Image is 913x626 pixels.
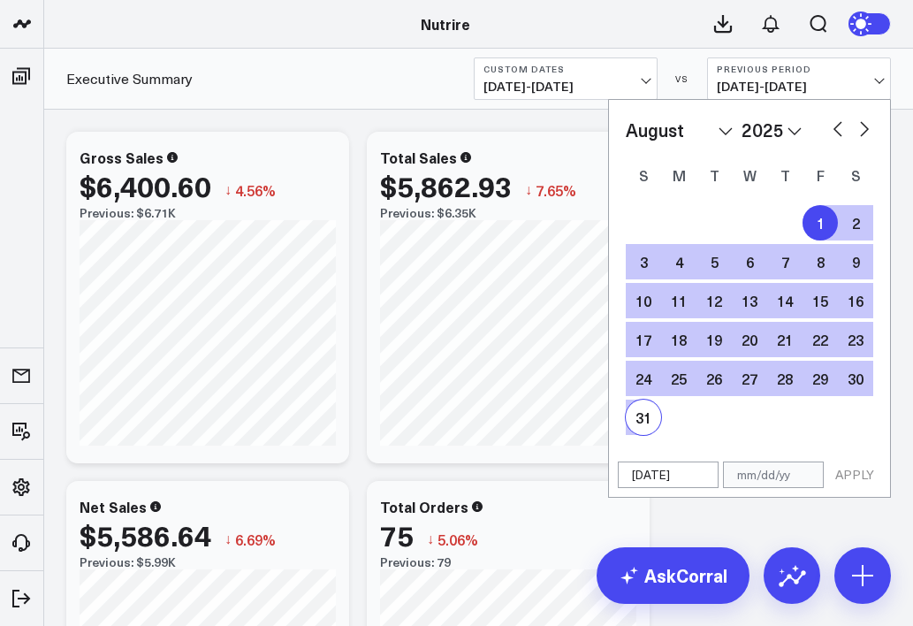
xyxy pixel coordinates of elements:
[80,170,211,202] div: $6,400.60
[224,179,232,202] span: ↓
[474,57,658,100] button: Custom Dates[DATE]-[DATE]
[666,73,698,84] div: VS
[66,69,193,88] a: Executive Summary
[380,206,636,220] div: Previous: $6.35K
[483,64,648,74] b: Custom Dates
[380,555,636,569] div: Previous: 79
[597,547,749,604] a: AskCorral
[80,497,147,516] div: Net Sales
[717,64,881,74] b: Previous Period
[380,148,457,167] div: Total Sales
[717,80,881,94] span: [DATE] - [DATE]
[707,57,891,100] button: Previous Period[DATE]-[DATE]
[803,161,838,189] div: Friday
[380,497,468,516] div: Total Orders
[421,14,470,34] a: Nutrire
[80,206,336,220] div: Previous: $6.71K
[483,80,648,94] span: [DATE] - [DATE]
[235,530,276,549] span: 6.69%
[525,179,532,202] span: ↓
[427,528,434,551] span: ↓
[838,161,873,189] div: Saturday
[626,161,661,189] div: Sunday
[235,180,276,200] span: 4.56%
[437,530,478,549] span: 5.06%
[80,148,164,167] div: Gross Sales
[536,180,576,200] span: 7.65%
[224,528,232,551] span: ↓
[723,462,824,488] input: mm/dd/yy
[80,519,211,551] div: $5,586.64
[380,519,414,551] div: 75
[80,555,336,569] div: Previous: $5.99K
[618,462,719,488] input: mm/dd/yy
[828,462,881,488] button: APPLY
[732,161,767,189] div: Wednesday
[696,161,732,189] div: Tuesday
[380,170,512,202] div: $5,862.93
[767,161,803,189] div: Thursday
[661,161,696,189] div: Monday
